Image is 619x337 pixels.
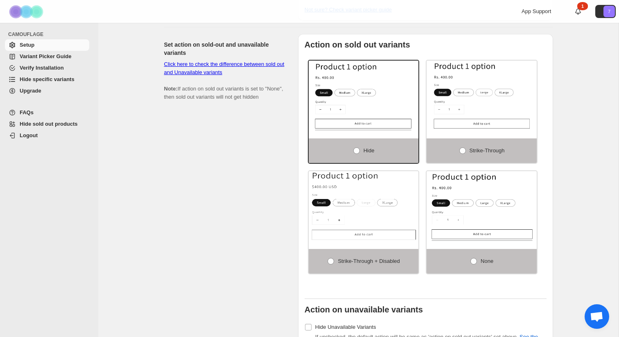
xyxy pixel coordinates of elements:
[20,109,34,115] span: FAQs
[5,39,89,51] a: Setup
[427,61,537,130] img: Strike-through
[427,171,537,241] img: None
[20,65,64,71] span: Verify Installation
[164,61,285,100] span: If action on sold out variants is set to "None", then sold out variants will not get hidden
[20,121,78,127] span: Hide sold out products
[5,74,89,85] a: Hide specific variants
[164,41,285,57] h2: Set action on sold-out and unavailable variants
[305,305,423,314] b: Action on unavailable variants
[608,9,610,14] text: 7
[5,107,89,118] a: FAQs
[20,88,41,94] span: Upgrade
[481,258,493,264] span: None
[574,7,582,16] a: 1
[577,2,588,10] div: 1
[522,8,551,14] span: App Support
[305,40,410,49] b: Action on sold out variants
[20,76,75,82] span: Hide specific variants
[595,5,616,18] button: Avatar with initials 7
[585,304,609,329] div: Open chat
[5,118,89,130] a: Hide sold out products
[309,171,419,241] img: Strike-through + Disabled
[164,61,285,75] a: Click here to check the difference between sold out and Unavailable variants
[309,61,419,130] img: Hide
[20,53,71,59] span: Variant Picker Guide
[5,62,89,74] a: Verify Installation
[603,6,615,17] span: Avatar with initials 7
[5,85,89,97] a: Upgrade
[7,0,47,23] img: Camouflage
[364,147,375,154] span: Hide
[5,51,89,62] a: Variant Picker Guide
[164,86,178,92] b: Note:
[338,258,400,264] span: Strike-through + Disabled
[315,324,376,330] span: Hide Unavailable Variants
[8,31,93,38] span: CAMOUFLAGE
[5,130,89,141] a: Logout
[470,147,505,154] span: Strike-through
[20,132,38,138] span: Logout
[20,42,34,48] span: Setup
